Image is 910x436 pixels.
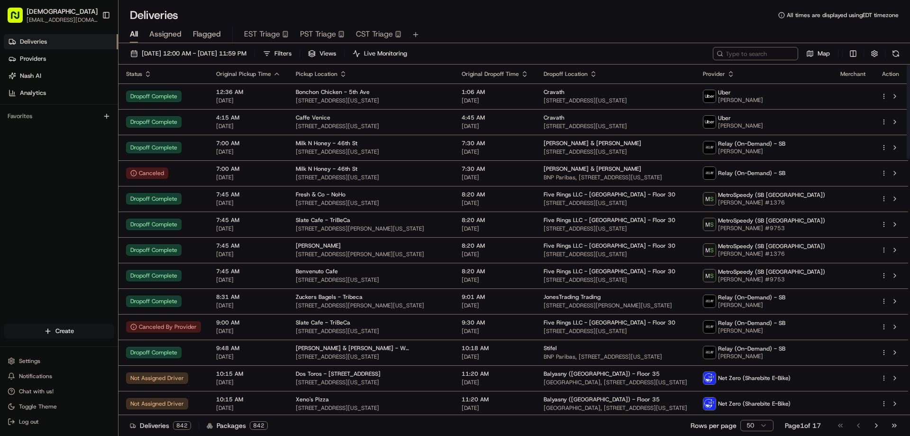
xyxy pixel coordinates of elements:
[544,319,675,326] span: Five Rings LLC - [GEOGRAPHIC_DATA] - Floor 30
[19,418,38,426] span: Log out
[296,165,357,173] span: Milk N Honey - 46th St
[27,7,98,16] span: [DEMOGRAPHIC_DATA]
[544,148,688,156] span: [STREET_ADDRESS][US_STATE]
[216,319,281,326] span: 9:00 AM
[20,89,46,97] span: Analytics
[802,47,834,60] button: Map
[130,8,178,23] h1: Deliveries
[296,122,446,130] span: [STREET_ADDRESS][US_STATE]
[4,51,118,66] a: Providers
[4,68,118,83] a: Nash AI
[544,379,688,386] span: [GEOGRAPHIC_DATA], [STREET_ADDRESS][US_STATE]
[462,268,528,275] span: 8:20 AM
[703,346,716,359] img: relay_logo_black.png
[544,276,688,284] span: [STREET_ADDRESS][US_STATE]
[718,374,791,382] span: Net Zero (Sharebite E-Bike)
[718,276,825,283] span: [PERSON_NAME] #9753
[216,122,281,130] span: [DATE]
[462,319,528,326] span: 9:30 AM
[462,225,528,232] span: [DATE]
[216,353,281,361] span: [DATE]
[462,396,528,403] span: 11:20 AM
[4,4,98,27] button: [DEMOGRAPHIC_DATA][EMAIL_ADDRESS][DOMAIN_NAME]
[296,216,350,224] span: Slate Cafe - TriBeCa
[462,165,528,173] span: 7:30 AM
[703,398,716,410] img: net_zero_logo.png
[544,114,564,121] span: Cravath
[216,191,281,198] span: 7:45 AM
[718,89,731,96] span: Uber
[462,216,528,224] span: 8:20 AM
[216,302,281,309] span: [DATE]
[703,321,716,333] img: relay_logo_black.png
[718,217,825,224] span: MetroSpeedy (SB [GEOGRAPHIC_DATA])
[462,293,528,301] span: 9:01 AM
[718,224,825,232] span: [PERSON_NAME] #9753
[216,70,271,78] span: Original Pickup Time
[216,97,281,104] span: [DATE]
[787,11,899,19] span: All times are displayed using EDT timezone
[126,321,201,333] button: Canceled By Provider
[296,344,446,352] span: [PERSON_NAME] & [PERSON_NAME] - W [GEOGRAPHIC_DATA]
[130,28,138,40] span: All
[703,167,716,179] img: relay_logo_black.png
[818,49,830,58] span: Map
[19,388,54,395] span: Chat with us!
[544,370,660,378] span: Balyasny ([GEOGRAPHIC_DATA]) - Floor 35
[703,269,716,282] img: metro_speed_logo.png
[718,268,825,276] span: MetroSpeedy (SB [GEOGRAPHIC_DATA])
[4,324,114,339] button: Create
[19,357,40,365] span: Settings
[130,421,191,430] div: Deliveries
[544,396,660,403] span: Balyasny ([GEOGRAPHIC_DATA]) - Floor 35
[462,302,528,309] span: [DATE]
[881,70,901,78] div: Action
[462,344,528,352] span: 10:18 AM
[462,122,528,130] span: [DATE]
[718,250,825,258] span: [PERSON_NAME] #1376
[718,319,785,327] span: Relay (On-Demand) - SB
[27,16,98,24] span: [EMAIL_ADDRESS][DOMAIN_NAME]
[20,55,46,63] span: Providers
[296,276,446,284] span: [STREET_ADDRESS][US_STATE]
[216,268,281,275] span: 7:45 AM
[296,396,329,403] span: Xeno's Pizza
[296,319,350,326] span: Slate Cafe - TriBeCa
[216,327,281,335] span: [DATE]
[216,276,281,284] span: [DATE]
[296,268,338,275] span: Benvenuto Cafe
[173,421,191,430] div: 842
[296,302,446,309] span: [STREET_ADDRESS][PERSON_NAME][US_STATE]
[4,34,118,49] a: Deliveries
[296,148,446,156] span: [STREET_ADDRESS][US_STATE]
[544,199,688,207] span: [STREET_ADDRESS][US_STATE]
[300,28,336,40] span: PST Triage
[296,293,363,301] span: Zuckers Bagels - Tribeca
[296,174,446,181] span: [STREET_ADDRESS][US_STATE]
[4,109,114,124] div: Favorites
[718,301,785,309] span: [PERSON_NAME]
[296,70,337,78] span: Pickup Location
[19,403,57,410] span: Toggle Theme
[713,47,798,60] input: Type to search
[703,372,716,384] img: net_zero_logo.png
[216,199,281,207] span: [DATE]
[216,293,281,301] span: 8:31 AM
[462,70,519,78] span: Original Dropoff Time
[216,396,281,403] span: 10:15 AM
[20,72,41,80] span: Nash AI
[462,353,528,361] span: [DATE]
[216,148,281,156] span: [DATE]
[544,165,641,173] span: [PERSON_NAME] & [PERSON_NAME]
[462,327,528,335] span: [DATE]
[20,37,47,46] span: Deliveries
[718,148,785,155] span: [PERSON_NAME]
[259,47,296,60] button: Filters
[544,122,688,130] span: [STREET_ADDRESS][US_STATE]
[703,295,716,307] img: relay_logo_black.png
[296,191,346,198] span: Fresh & Co - NoHo
[462,174,528,181] span: [DATE]
[216,370,281,378] span: 10:15 AM
[296,379,446,386] span: [STREET_ADDRESS][US_STATE]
